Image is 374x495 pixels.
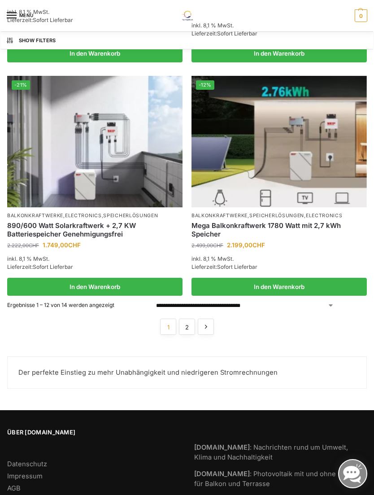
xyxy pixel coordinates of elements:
a: In den Warenkorb legen: „Steckerkraftwerk 890/600 Watt, mit Ständer für Terrasse inkl. Lieferung“ [7,44,183,62]
a: 890/600 Watt Solarkraftwerk + 2,7 KW Batteriespeicher Genehmigungsfrei [7,221,183,239]
span: Seite 1 [160,319,176,335]
p: , , [7,213,183,219]
a: In den Warenkorb legen: „890/600 Watt Solarkraftwerk + 2,7 KW Batteriespeicher Genehmigungsfrei“ [7,278,183,296]
span: Lieferzeit: [7,263,73,270]
a: → [198,319,214,335]
a: -12%Solaranlage mit 2,7 KW Batteriespeicher Genehmigungsfrei [191,76,367,207]
a: Electronics [65,213,102,219]
span: CHF [68,241,81,249]
bdi: 2.222,00 [7,242,39,249]
span: CHF [252,241,265,249]
span: Lieferzeit: [191,263,257,270]
p: inkl. 8,1 % MwSt. [191,22,367,30]
bdi: 1.749,00 [43,241,81,249]
a: In den Warenkorb legen: „Mega Balkonkraftwerk 1780 Watt mit 2,7 kWh Speicher“ [191,278,367,296]
a: 0 [352,9,367,22]
span: Lieferzeit: [191,30,257,37]
button: Show Filters [1,31,374,49]
a: [DOMAIN_NAME]: Nachrichten rund um Umwelt, Klima und Nachhaltigkeit [194,443,348,461]
p: inkl. 8,1 % MwSt. [191,255,367,263]
p: inkl. 8,1 % MwSt. [7,255,183,263]
a: Seite 2 [179,319,195,335]
span: CHF [213,242,223,249]
img: Solaranlage mit 2,7 KW Batteriespeicher Genehmigungsfrei [191,76,367,207]
p: inkl. 8,1 % MwSt. [7,8,183,16]
a: Mega Balkonkraftwerk 1780 Watt mit 2,7 kWh Speicher [191,221,367,239]
a: Speicherlösungen [249,213,304,219]
a: Impressum [7,472,43,480]
button: Menu [7,9,34,22]
a: In den Warenkorb legen: „890/600 Watt bificiales Balkonkraftwerk mit 1 kWh smarten Speicher“ [191,44,367,62]
img: Steckerkraftwerk mit 2,7kwh-Speicher [7,76,183,207]
a: Electronics [306,213,343,219]
a: AGB [7,484,21,492]
a: -21%Steckerkraftwerk mit 2,7kwh-Speicher [7,76,183,207]
span: Über [DOMAIN_NAME] [7,428,180,437]
strong: [DOMAIN_NAME] [194,470,250,478]
span: Sofort Lieferbar [33,17,73,23]
a: Balkonkraftwerke [7,213,63,219]
bdi: 2.199,00 [227,241,265,249]
a: Speicherlösungen [103,213,158,219]
nav: Cart contents [352,9,367,22]
p: , , [191,213,367,219]
nav: Produkt-Seitennummerierung [7,319,367,342]
p: Der perfekte Einstieg zu mehr Unabhängigkeit und niedrigeren Stromrechnungen [18,368,356,377]
img: Solaranlagen, Speicheranlagen und Energiesparprodukte [176,11,197,21]
p: Ergebnisse 1 – 12 von 14 werden angezeigt [7,301,147,309]
span: CHF [29,242,39,249]
span: Sofort Lieferbar [217,263,257,270]
span: Sofort Lieferbar [217,30,257,37]
a: Balkonkraftwerke [191,213,248,219]
span: 0 [355,9,367,22]
select: Shop-Reihenfolge [156,302,335,310]
span: Sofort Lieferbar [33,263,73,270]
strong: [DOMAIN_NAME] [194,443,250,451]
a: Datenschutz [7,460,47,468]
bdi: 2.499,00 [191,242,223,249]
a: [DOMAIN_NAME]: Photovoltaik mit und ohne Speicher für Balkon und Terrasse [194,470,366,488]
span: Lieferzeit: [7,17,73,23]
